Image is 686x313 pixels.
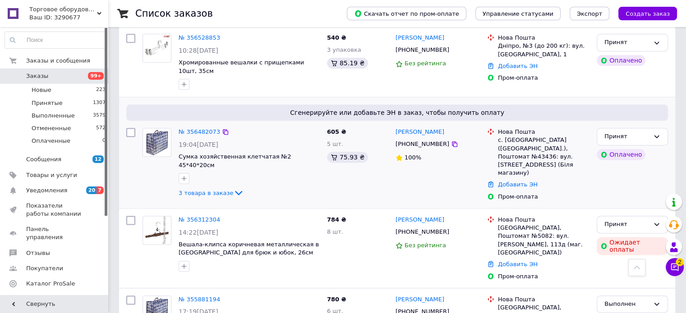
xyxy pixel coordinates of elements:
[498,261,538,268] a: Добавить ЭН
[327,296,346,303] span: 780 ₴
[498,136,589,177] div: с. [GEOGRAPHIC_DATA] ([GEOGRAPHIC_DATA].), Поштомат №43436: вул. [STREET_ADDRESS] (Біля магазину)
[405,60,446,67] span: Без рейтинга
[135,8,213,19] h1: Список заказов
[26,171,77,179] span: Товары и услуги
[179,216,220,223] a: № 356312304
[143,34,171,63] a: Фото товару
[26,202,83,218] span: Показатели работы компании
[26,264,63,272] span: Покупатели
[394,226,451,238] div: [PHONE_NUMBER]
[597,149,645,160] div: Оплачено
[179,296,220,303] a: № 355881194
[96,124,106,132] span: 572
[597,55,645,66] div: Оплачено
[179,229,218,236] span: 14:22[DATE]
[475,7,561,20] button: Управление статусами
[498,74,589,82] div: Пром-оплата
[179,241,319,256] a: Вешала-клипса коричневая металлическая в [GEOGRAPHIC_DATA] для брюк и юбок, 26см
[498,272,589,281] div: Пром-оплата
[179,189,233,196] span: 3 товара в заказе
[676,258,684,266] span: 2
[32,137,70,145] span: Оплаченные
[97,186,104,194] span: 7
[394,44,451,56] div: [PHONE_NUMBER]
[396,216,444,224] a: [PERSON_NAME]
[604,299,649,309] div: Выполнен
[179,34,220,41] a: № 356528853
[498,42,589,58] div: Дніпро, №3 (до 200 кг): вул. [GEOGRAPHIC_DATA], 1
[618,7,677,20] button: Создать заказ
[179,153,291,168] a: Сумка хозяйственная клетчатая №2 45*40*20см
[570,7,609,20] button: Экспорт
[96,86,106,94] span: 223
[498,193,589,201] div: Пром-оплата
[130,108,664,117] span: Сгенерируйте или добавьте ЭН в заказ, чтобы получить оплату
[396,128,444,136] a: [PERSON_NAME]
[5,32,106,48] input: Поиск
[179,47,218,54] span: 10:28[DATE]
[327,141,343,147] span: 5 шт.
[498,224,589,257] div: [GEOGRAPHIC_DATA], Поштомат №5082: вул. [PERSON_NAME], 113д (маг. [GEOGRAPHIC_DATA])
[179,189,244,196] a: 3 товара в заказе
[347,7,466,20] button: Скачать отчет по пром-оплате
[32,124,71,132] span: Отмененные
[498,128,589,136] div: Нова Пошта
[405,242,446,249] span: Без рейтинга
[143,128,171,157] a: Фото товару
[145,216,169,244] img: Фото товару
[327,46,361,53] span: 3 упаковка
[327,34,346,41] span: 540 ₴
[86,186,97,194] span: 20
[405,154,421,161] span: 100%
[483,10,553,17] span: Управление статусами
[577,10,602,17] span: Экспорт
[93,112,106,120] span: 3579
[26,72,48,80] span: Заказы
[179,128,220,135] a: № 356482073
[92,155,104,163] span: 12
[327,216,346,223] span: 784 ₴
[143,216,171,245] a: Фото товару
[143,34,171,62] img: Фото товару
[32,112,75,120] span: Выполненные
[327,58,368,68] div: 85.19 ₴
[394,138,451,150] div: [PHONE_NUMBER]
[396,34,444,42] a: [PERSON_NAME]
[327,228,343,235] span: 8 шт.
[26,155,61,163] span: Сообщения
[498,216,589,224] div: Нова Пошта
[597,237,668,255] div: Ожидает оплаты
[29,5,97,14] span: Торговое оборудование "TORGMASTER"
[354,9,459,18] span: Скачать отчет по пром-оплате
[93,99,106,107] span: 1307
[88,72,104,80] span: 99+
[498,295,589,304] div: Нова Пошта
[26,57,90,65] span: Заказы и сообщения
[29,14,108,22] div: Ваш ID: 3290677
[498,63,538,69] a: Добавить ЭН
[604,38,649,47] div: Принят
[626,10,670,17] span: Создать заказ
[26,186,67,195] span: Уведомления
[179,59,304,74] a: Хромированные вешалки c прищепками 10шт, 35см
[609,10,677,17] a: Создать заказ
[498,181,538,188] a: Добавить ЭН
[327,128,346,135] span: 605 ₴
[604,220,649,229] div: Принят
[26,225,83,241] span: Панель управления
[102,137,106,145] span: 0
[143,128,171,156] img: Фото товару
[498,34,589,42] div: Нова Пошта
[327,152,368,163] div: 75.93 ₴
[604,132,649,141] div: Принят
[26,280,75,288] span: Каталог ProSale
[179,141,218,148] span: 19:04[DATE]
[396,295,444,304] a: [PERSON_NAME]
[666,258,684,276] button: Чат с покупателем2
[32,86,51,94] span: Новые
[26,249,50,257] span: Отзывы
[32,99,63,107] span: Принятые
